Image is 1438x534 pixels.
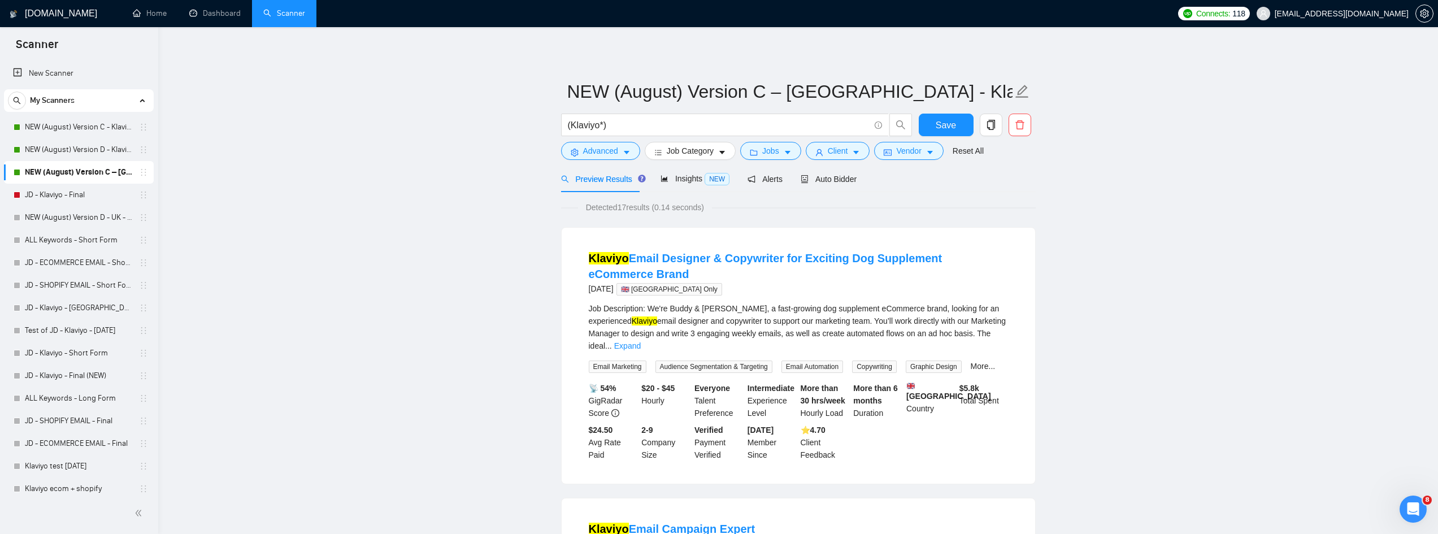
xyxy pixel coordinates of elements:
span: caret-down [784,148,792,157]
span: search [8,97,25,105]
b: $ 5.8k [959,384,979,393]
b: $24.50 [589,426,613,435]
a: setting [1415,9,1433,18]
a: NEW (August) Version D - Klaviyo [25,138,132,161]
span: Email Marketing [589,361,646,373]
div: Job Description: We're Buddy & [PERSON_NAME], a fast-growing dog supplement eCommerce brand, look... [589,302,1008,352]
span: holder [139,439,148,448]
b: Everyone [694,384,730,393]
span: Jobs [762,145,779,157]
span: notification [748,175,755,183]
span: caret-down [852,148,860,157]
img: 🇬🇧 [907,382,915,390]
input: Scanner name... [567,77,1013,106]
span: 118 [1232,7,1245,20]
span: Job Category [667,145,714,157]
span: Vendor [896,145,921,157]
a: JD - SHOPIFY EMAIL - Final [25,410,132,432]
span: folder [750,148,758,157]
span: Audience Segmentation & Targeting [655,361,772,373]
span: holder [139,281,148,290]
div: Duration [851,382,904,419]
b: 2-9 [641,426,653,435]
b: ⭐️ 4.70 [801,426,826,435]
span: Save [936,118,956,132]
span: holder [139,145,148,154]
a: Reset All [953,145,984,157]
a: Klaviyo test [DATE] [25,455,132,477]
img: upwork-logo.png [1183,9,1192,18]
span: edit [1015,84,1029,99]
span: Connects: [1196,7,1230,20]
span: info-circle [875,121,882,129]
span: user [815,148,823,157]
span: 🇬🇧 [GEOGRAPHIC_DATA] Only [616,283,722,296]
span: Graphic Design [906,361,962,373]
span: Alerts [748,175,783,184]
li: New Scanner [4,62,154,85]
div: Hourly Load [798,382,851,419]
div: Client Feedback [798,424,851,461]
button: settingAdvancedcaret-down [561,142,640,160]
a: dashboardDashboard [189,8,241,18]
span: Email Automation [781,361,843,373]
a: KlaviyoEmail Designer & Copywriter for Exciting Dog Supplement eCommerce Brand [589,252,942,280]
span: robot [801,175,809,183]
div: Talent Preference [692,382,745,419]
div: Experience Level [745,382,798,419]
span: area-chart [661,175,668,183]
span: holder [139,371,148,380]
mark: Klaviyo [589,252,629,264]
span: search [561,175,569,183]
button: folderJobscaret-down [740,142,801,160]
img: logo [10,5,18,23]
b: Intermediate [748,384,794,393]
a: JD - Klaviyo - Short Form [25,342,132,364]
div: Payment Verified [692,424,745,461]
div: Hourly [639,382,692,419]
span: holder [139,168,148,177]
span: holder [139,416,148,426]
span: info-circle [611,409,619,417]
button: Save [919,114,974,136]
div: Member Since [745,424,798,461]
button: search [8,92,26,110]
a: NEW (August) Version C - Klaviyo [25,116,132,138]
span: Auto Bidder [801,175,857,184]
div: Company Size [639,424,692,461]
span: Client [828,145,848,157]
span: copy [980,120,1002,130]
b: More than 30 hrs/week [801,384,845,405]
span: caret-down [926,148,934,157]
span: user [1259,10,1267,18]
span: holder [139,462,148,471]
a: NEW (August) Version C – [GEOGRAPHIC_DATA] - Klaviyo [25,161,132,184]
span: caret-down [718,148,726,157]
a: ALL Keywords - Long Form [25,387,132,410]
span: setting [571,148,579,157]
a: Test of JD - Klaviyo - [DATE] [25,319,132,342]
a: homeHome [133,8,167,18]
button: copy [980,114,1002,136]
mark: Klaviyo [632,316,657,325]
span: double-left [134,507,146,519]
span: holder [139,258,148,267]
a: JD - ECOMMERCE EMAIL - Final [25,432,132,455]
span: setting [1416,9,1433,18]
button: search [889,114,912,136]
div: [DATE] [589,282,1008,296]
b: 📡 54% [589,384,616,393]
div: Country [904,382,957,419]
b: [GEOGRAPHIC_DATA] [906,382,991,401]
button: barsJob Categorycaret-down [645,142,736,160]
span: idcard [884,148,892,157]
div: GigRadar Score [587,382,640,419]
span: caret-down [623,148,631,157]
span: NEW [705,173,729,185]
span: holder [139,303,148,312]
a: Expand [614,341,641,350]
iframe: Intercom live chat [1400,496,1427,523]
button: delete [1009,114,1031,136]
b: More than 6 months [853,384,898,405]
span: Copywriting [852,361,897,373]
